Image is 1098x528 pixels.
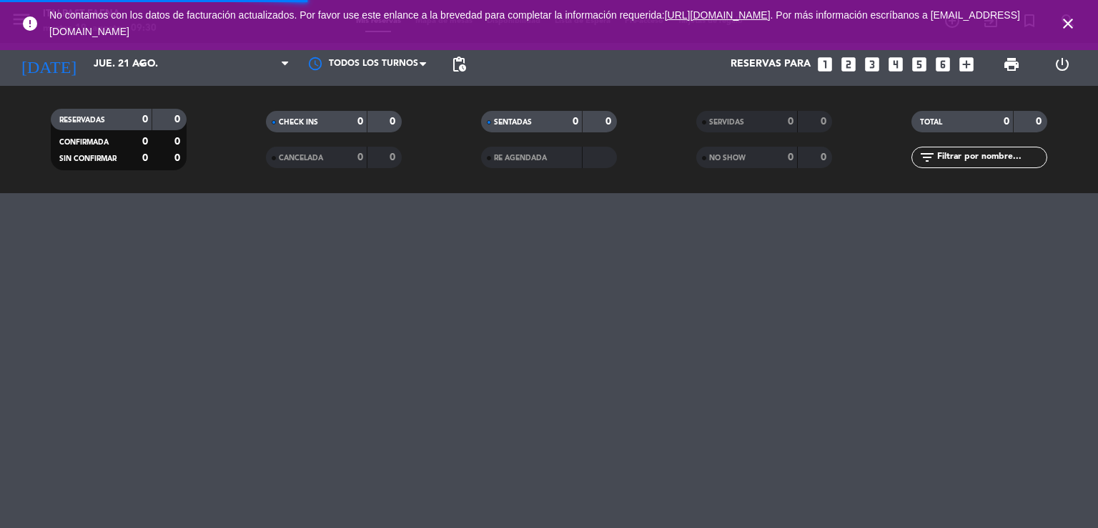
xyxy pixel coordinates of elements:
[450,56,468,73] span: pending_actions
[839,55,858,74] i: looks_two
[390,117,398,127] strong: 0
[957,55,976,74] i: add_box
[133,56,150,73] i: arrow_drop_down
[788,117,793,127] strong: 0
[279,155,323,162] span: CANCELADA
[816,55,834,74] i: looks_one
[142,114,148,124] strong: 0
[142,137,148,147] strong: 0
[709,119,744,126] span: SERVIDAS
[821,117,829,127] strong: 0
[174,153,183,163] strong: 0
[863,55,881,74] i: looks_3
[1059,15,1077,32] i: close
[59,139,109,146] span: CONFIRMADA
[788,152,793,162] strong: 0
[49,9,1020,37] a: . Por más información escríbanos a [EMAIL_ADDRESS][DOMAIN_NAME]
[936,150,1047,165] input: Filtrar por nombre...
[731,59,811,70] span: Reservas para
[59,155,117,162] span: SIN CONFIRMAR
[174,137,183,147] strong: 0
[573,117,578,127] strong: 0
[357,152,363,162] strong: 0
[934,55,952,74] i: looks_6
[886,55,905,74] i: looks_4
[59,117,105,124] span: RESERVADAS
[49,9,1020,37] span: No contamos con los datos de facturación actualizados. Por favor use este enlance a la brevedad p...
[174,114,183,124] strong: 0
[494,155,547,162] span: RE AGENDADA
[910,55,929,74] i: looks_5
[21,15,39,32] i: error
[919,149,936,166] i: filter_list
[1004,117,1009,127] strong: 0
[821,152,829,162] strong: 0
[494,119,532,126] span: SENTADAS
[1037,43,1087,86] div: LOG OUT
[11,49,86,80] i: [DATE]
[1003,56,1020,73] span: print
[279,119,318,126] span: CHECK INS
[357,117,363,127] strong: 0
[390,152,398,162] strong: 0
[665,9,771,21] a: [URL][DOMAIN_NAME]
[1054,56,1071,73] i: power_settings_new
[920,119,942,126] span: TOTAL
[709,155,746,162] span: NO SHOW
[142,153,148,163] strong: 0
[605,117,614,127] strong: 0
[1036,117,1044,127] strong: 0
